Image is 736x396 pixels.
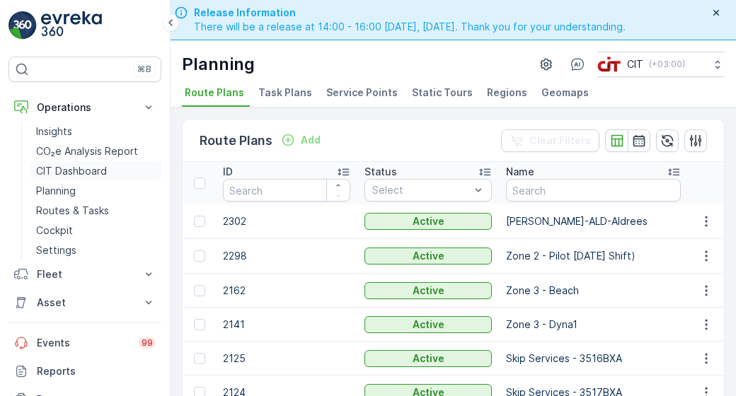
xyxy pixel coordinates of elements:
td: Zone 3 - Dyna1 [499,308,688,342]
button: Clear Filters [501,129,599,152]
td: Zone 3 - Beach [499,274,688,308]
p: ( +03:00 ) [649,59,685,70]
span: Regions [487,86,527,100]
button: Operations [8,93,161,122]
td: Skip Services - 3516BXA [499,342,688,375]
p: Fleet [37,267,133,281]
span: Route Plans [185,86,244,100]
p: CO₂e Analysis Report [36,144,138,158]
p: Active [413,284,444,298]
p: Name [506,165,534,179]
p: Planning [36,184,76,198]
td: 2125 [216,342,357,375]
button: Active [364,213,492,230]
a: Settings [30,240,161,260]
img: cit-logo_pOk6rL0.png [597,57,621,72]
p: ID [223,165,233,179]
p: Insights [36,124,72,139]
p: CIT Dashboard [36,164,107,178]
a: Routes & Tasks [30,201,161,221]
span: Static Tours [412,86,473,100]
p: Settings [36,243,76,257]
p: ⌘B [137,64,151,75]
span: There will be a release at 14:00 - 16:00 [DATE], [DATE]. Thank you for your understanding. [194,20,626,34]
p: Cockpit [36,223,73,238]
td: 2302 [216,204,357,239]
p: CIT [627,57,643,71]
p: Events [37,336,130,350]
p: Planning [182,53,255,76]
td: 2298 [216,239,357,274]
button: CIT(+03:00) [597,52,725,77]
button: Fleet [8,260,161,289]
p: Add [301,133,321,147]
span: Geomaps [541,86,589,100]
div: Toggle Row Selected [194,319,205,330]
td: Zone 2 - Pilot [DATE] Shift) [499,239,688,274]
div: Toggle Row Selected [194,216,205,227]
input: Search [506,179,681,202]
a: Planning [30,181,161,201]
div: Toggle Row Selected [194,285,205,296]
p: Asset [37,296,133,310]
span: Service Points [326,86,398,100]
a: Reports [8,357,161,385]
button: Active [364,282,492,299]
p: Status [364,165,397,179]
p: Route Plans [200,131,272,151]
p: Clear Filters [529,134,591,148]
p: Routes & Tasks [36,204,109,218]
button: Add [275,132,326,148]
p: Select [372,183,470,197]
td: 2162 [216,274,357,308]
p: 99 [142,337,153,349]
p: Active [413,318,444,332]
p: Active [413,214,444,228]
button: Active [364,350,492,367]
a: CIT Dashboard [30,161,161,181]
input: Search [223,179,350,202]
p: Operations [37,100,133,115]
a: CO₂e Analysis Report [30,141,161,161]
div: Toggle Row Selected [194,353,205,364]
a: Events99 [8,329,161,357]
p: Active [413,351,444,366]
img: logo [8,11,37,40]
a: Cockpit [30,221,161,240]
div: Toggle Row Selected [194,250,205,262]
img: logo_light-DOdMpM7g.png [41,11,102,40]
button: Active [364,248,492,264]
a: Insights [30,122,161,141]
button: Active [364,316,492,333]
td: [PERSON_NAME]-ALD-Aldrees [499,204,688,239]
span: Release Information [194,6,626,20]
td: 2141 [216,308,357,342]
button: Asset [8,289,161,317]
p: Reports [37,364,156,378]
span: Task Plans [258,86,312,100]
p: Active [413,249,444,263]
